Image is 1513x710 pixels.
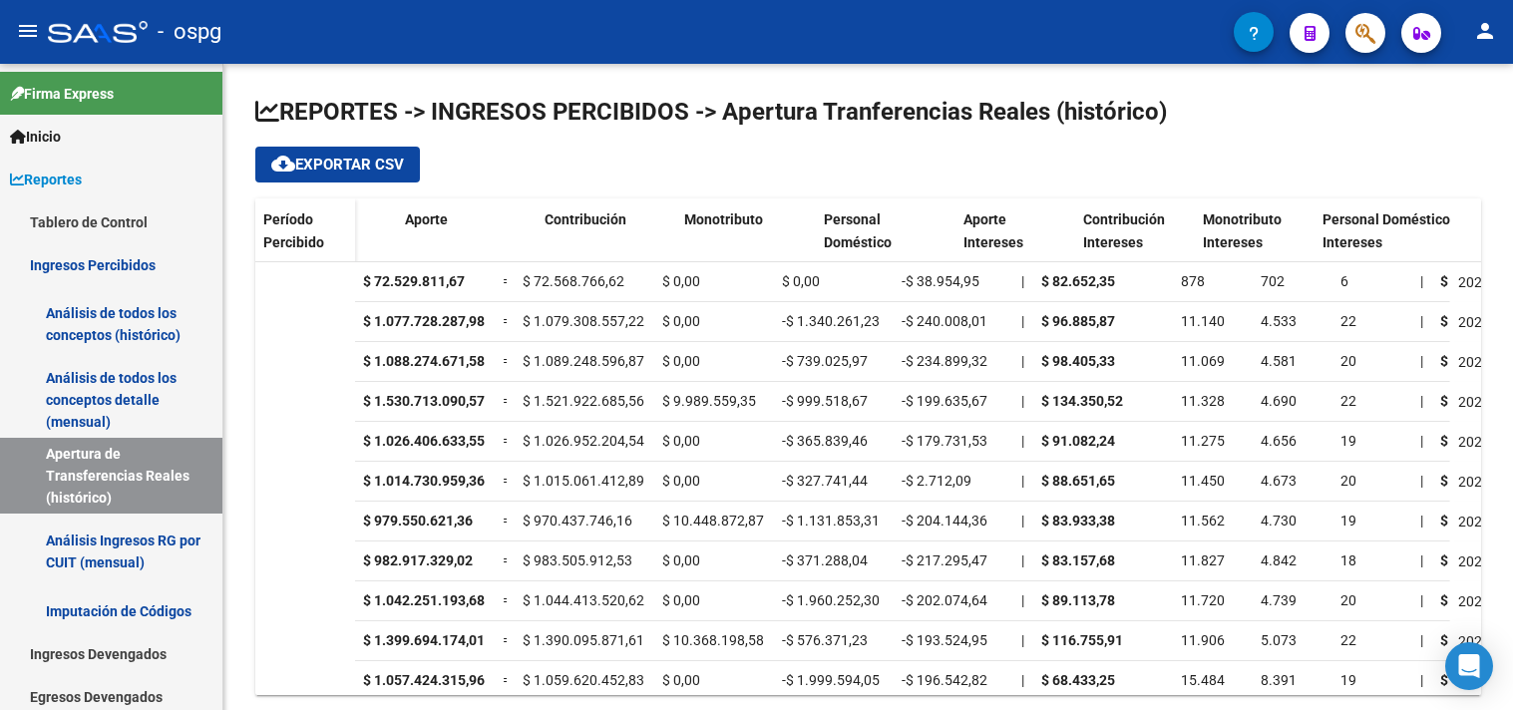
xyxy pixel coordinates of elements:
[963,211,1023,250] span: Aporte Intereses
[255,198,355,282] datatable-header-cell: Período Percibido
[1340,672,1356,688] span: 19
[363,473,485,489] strong: $ 1.014.730.959,36
[1261,353,1297,369] span: 4.581
[662,273,700,289] span: $ 0,00
[782,672,880,688] span: -$ 1.999.594,05
[902,393,987,409] span: -$ 199.635,67
[1420,393,1423,409] span: |
[363,313,485,329] strong: $ 1.077.728.287,98
[1458,593,1506,609] span: 202502
[16,19,40,43] mat-icon: menu
[782,632,868,648] span: -$ 576.371,23
[1458,633,1506,649] span: 202501
[1340,513,1356,529] span: 19
[1445,642,1493,690] div: Open Intercom Messenger
[1041,353,1115,369] strong: $ 98.405,33
[1261,273,1285,289] span: 702
[902,632,987,648] span: -$ 193.524,95
[1458,474,1506,490] span: 202505
[782,353,868,369] span: -$ 739.025,97
[1473,19,1497,43] mat-icon: person
[523,473,644,489] span: $ 1.015.061.412,89
[684,211,763,227] span: Monotributo
[1041,552,1115,568] strong: $ 83.157,68
[902,433,987,449] span: -$ 179.731,53
[363,393,485,409] strong: $ 1.530.713.090,57
[1021,513,1024,529] span: |
[662,353,700,369] span: $ 0,00
[902,273,979,289] span: -$ 38.954,95
[523,433,644,449] span: $ 1.026.952.204,54
[158,10,221,54] span: - ospg
[1420,433,1423,449] span: |
[1041,513,1115,529] strong: $ 83.933,38
[363,552,473,568] strong: $ 982.917.329,02
[363,353,485,369] strong: $ 1.088.274.671,58
[1021,433,1024,449] span: |
[1181,632,1225,648] span: 11.906
[503,592,511,608] span: =
[1420,552,1423,568] span: |
[662,632,764,648] span: $ 10.368.198,58
[1261,552,1297,568] span: 4.842
[1420,273,1423,289] span: |
[1261,473,1297,489] span: 4.673
[1340,473,1356,489] span: 20
[523,632,644,648] span: $ 1.390.095.871,61
[782,393,868,409] span: -$ 999.518,67
[1021,353,1024,369] span: |
[363,672,485,688] strong: $ 1.057.424.315,96
[782,552,868,568] span: -$ 371.288,04
[1075,198,1195,282] datatable-header-cell: Contribución Intereses
[782,433,868,449] span: -$ 365.839,46
[662,433,700,449] span: $ 0,00
[902,353,987,369] span: -$ 234.899,32
[1420,632,1423,648] span: |
[902,473,971,489] span: -$ 2.712,09
[523,592,644,608] span: $ 1.044.413.520,62
[1181,592,1225,608] span: 11.720
[1261,632,1297,648] span: 5.073
[523,273,624,289] span: $ 72.568.766,62
[255,98,1167,126] span: REPORTES -> INGRESOS PERCIBIDOS -> Apertura Tranferencias Reales (histórico)
[1181,433,1225,449] span: 11.275
[503,672,511,688] span: =
[662,513,764,529] span: $ 10.448.872,87
[1021,592,1024,608] span: |
[1181,273,1205,289] span: 878
[902,552,987,568] span: -$ 217.295,47
[523,672,644,688] span: $ 1.059.620.452,83
[1041,592,1115,608] strong: $ 89.113,78
[1340,353,1356,369] span: 20
[1261,672,1297,688] span: 8.391
[503,313,511,329] span: =
[1041,672,1115,688] strong: $ 68.433,25
[1420,672,1423,688] span: |
[902,672,987,688] span: -$ 196.542,82
[782,592,880,608] span: -$ 1.960.252,30
[523,353,644,369] span: $ 1.089.248.596,87
[10,169,82,190] span: Reportes
[782,513,880,529] span: -$ 1.131.853,31
[1458,434,1506,450] span: 202506
[1340,552,1356,568] span: 18
[902,592,987,608] span: -$ 202.074,64
[816,198,955,282] datatable-header-cell: Personal Doméstico
[363,273,465,289] strong: $ 72.529.811,67
[503,513,511,529] span: =
[1420,473,1423,489] span: |
[1021,313,1024,329] span: |
[1181,313,1225,329] span: 11.140
[1021,393,1024,409] span: |
[523,552,632,568] span: $ 983.505.912,53
[523,393,644,409] span: $ 1.521.922.685,56
[902,313,987,329] span: -$ 240.008,01
[1195,198,1315,282] datatable-header-cell: Monotributo Intereses
[1261,313,1297,329] span: 4.533
[676,198,816,282] datatable-header-cell: Monotributo
[503,433,511,449] span: =
[1420,592,1423,608] span: |
[363,433,485,449] strong: $ 1.026.406.633,55
[1021,552,1024,568] span: |
[662,592,700,608] span: $ 0,00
